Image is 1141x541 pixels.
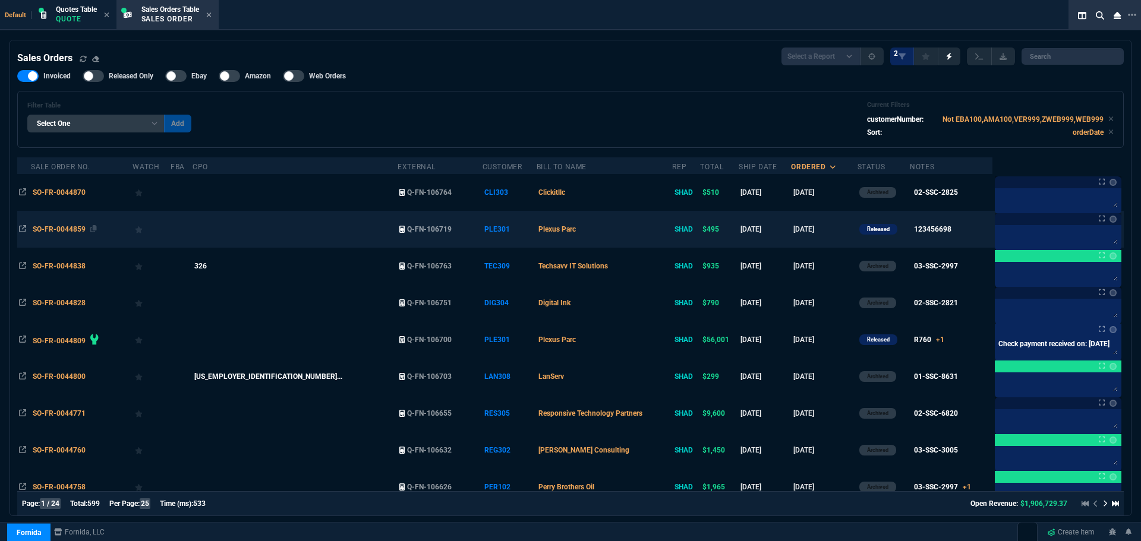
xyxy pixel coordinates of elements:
div: External [398,162,436,172]
span: SO-FR-0044760 [33,446,86,454]
nx-icon: Open In Opposite Panel [19,372,26,381]
div: Add to Watchlist [135,331,169,348]
td: SHAD [672,358,700,395]
h6: Filter Table [27,102,191,110]
td: $56,001 [700,321,739,358]
nx-icon: Open In Opposite Panel [19,225,26,233]
td: DIG304 [483,284,537,321]
div: Add to Watchlist [135,221,169,238]
span: [US_EMPLOYER_IDENTIFICATION_NUMBER]... [194,372,342,381]
nx-icon: Close Tab [104,11,109,20]
div: FBA [171,162,185,172]
span: Open Revenue: [970,499,1018,508]
nx-fornida-value: 326 [194,261,396,271]
span: 533 [193,499,206,508]
div: 01-SSC-8631 [914,371,958,382]
span: Per Page: [109,499,140,508]
div: Watch [133,162,159,172]
div: 03-SSC-3005 [914,445,958,455]
div: 03-SSC-2997 [914,261,958,271]
p: Archived [867,372,888,381]
p: Sort: [867,127,882,138]
span: Released Only [109,71,153,81]
td: [DATE] [791,284,857,321]
td: PLE301 [483,321,537,358]
h4: Sales Orders [17,51,73,65]
span: 1 / 24 [40,498,61,509]
span: $1,906,729.37 [1020,499,1067,508]
nx-icon: Open In Opposite Panel [19,262,26,270]
nx-icon: Open In Opposite Panel [19,299,26,307]
span: Q-FN-106626 [407,483,452,491]
div: 02-SSC-6820 [914,408,958,419]
h6: Current Filters [867,101,1114,109]
span: Q-FN-106632 [407,446,452,454]
td: [DATE] [791,248,857,284]
span: SO-FR-0044800 [33,372,86,381]
div: Add to Watchlist [135,442,169,458]
div: Sale Order No. [31,162,89,172]
span: Q-FN-106751 [407,299,452,307]
div: Add to Watchlist [135,368,169,385]
td: $299 [700,358,739,395]
span: Plexus Parc [538,225,576,233]
span: Page: [22,499,40,508]
td: [DATE] [791,321,857,358]
div: 02-SSC-2821 [914,298,958,308]
span: Responsive Technology Partners [538,409,642,417]
span: SO-FR-0044859 [33,225,86,233]
td: [DATE] [739,321,791,358]
span: SO-FR-0044828 [33,299,86,307]
span: 25 [140,498,150,509]
td: REG302 [483,432,537,469]
span: LanServ [538,372,564,381]
td: [DATE] [739,469,791,505]
span: Techsavv IT Solutions [538,262,608,270]
p: Archived [867,298,888,308]
nx-icon: Open In Opposite Panel [19,446,26,454]
div: Rep [672,162,686,172]
div: 123456698 [914,224,951,235]
td: CLI303 [483,174,537,211]
td: $935 [700,248,739,284]
td: [DATE] [739,174,791,211]
td: SHAD [672,284,700,321]
nx-fornida-value: 68-08122025 [194,371,396,382]
span: Digital Ink [538,299,570,307]
span: SO-FR-0044771 [33,409,86,417]
td: TEC309 [483,248,537,284]
div: 03-SSC-2997+1 [914,482,971,492]
nx-icon: Open New Tab [1128,10,1136,21]
span: SO-FR-0044758 [33,483,86,491]
td: [DATE] [791,174,857,211]
nx-icon: Open In Opposite Panel [19,483,26,491]
nx-icon: Search [1091,8,1109,23]
span: Amazon [245,71,271,81]
td: LAN308 [483,358,537,395]
nx-icon: Close Tab [206,11,212,20]
p: Archived [867,482,888,492]
td: SHAD [672,211,700,248]
div: CPO [193,162,208,172]
a: Create Item [1042,523,1099,541]
span: Plexus Parc [538,336,576,344]
td: [DATE] [739,358,791,395]
td: SHAD [672,321,700,358]
div: Ship Date [739,162,777,172]
span: Perry Brothers Oil [538,483,594,491]
div: Customer [483,162,522,172]
span: 2 [894,49,898,58]
td: [DATE] [739,284,791,321]
p: Released [867,224,890,234]
span: +1 [936,336,944,344]
p: Sales Order [141,14,199,24]
td: $1,965 [700,469,739,505]
span: 326 [194,262,207,270]
td: SHAD [672,174,700,211]
div: Add to Watchlist [135,295,169,311]
div: Add to Watchlist [135,479,169,495]
td: $9,600 [700,395,739,432]
td: SHAD [672,395,700,432]
td: $510 [700,174,739,211]
span: 599 [87,499,100,508]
